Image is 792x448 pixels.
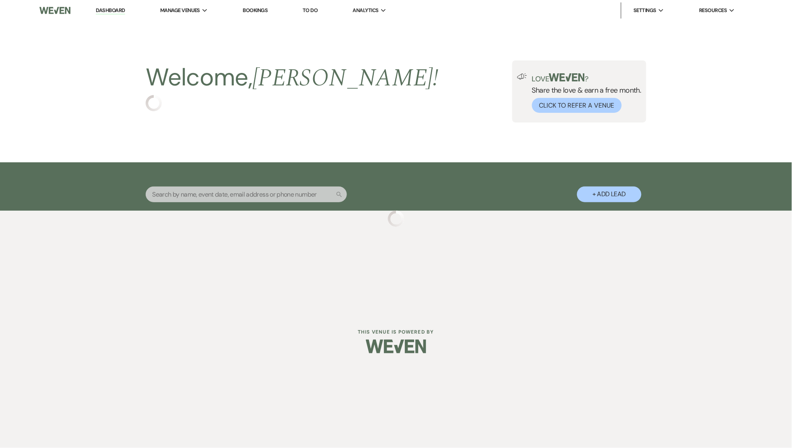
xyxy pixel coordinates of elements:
[532,98,622,113] button: Click to Refer a Venue
[160,6,200,15] span: Manage Venues
[353,6,379,15] span: Analytics
[527,73,641,113] div: Share the love & earn a free month.
[699,6,727,15] span: Resources
[39,2,70,19] img: Weven Logo
[303,7,318,14] a: To Do
[146,187,347,202] input: Search by name, event date, email address or phone number
[146,60,438,95] h2: Welcome,
[366,332,426,361] img: Weven Logo
[96,7,125,15] a: Dashboard
[243,7,268,14] a: Bookings
[517,73,527,80] img: loud-speaker-illustration.svg
[633,6,656,15] span: Settings
[146,95,162,111] img: loading spinner
[388,211,404,227] img: loading spinner
[252,60,438,97] span: [PERSON_NAME] !
[549,73,585,81] img: weven-logo-green.svg
[532,73,641,83] p: Love ?
[577,187,641,202] button: + Add Lead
